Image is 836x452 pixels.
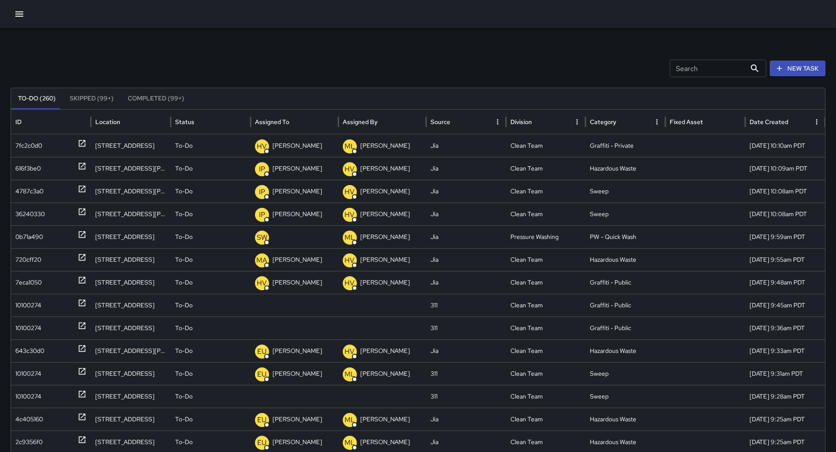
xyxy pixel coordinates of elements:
[745,248,825,271] div: 10/7/2025, 9:55am PDT
[11,88,63,109] button: To-Do (260)
[91,248,171,271] div: 454 Natoma Street
[344,255,355,266] p: HV
[175,157,193,180] p: To-Do
[426,362,506,385] div: 311
[506,362,586,385] div: Clean Team
[344,278,355,288] p: HV
[585,203,665,225] div: Sweep
[273,157,322,180] p: [PERSON_NAME]
[745,203,825,225] div: 10/7/2025, 10:08am PDT
[745,271,825,294] div: 10/7/2025, 9:48am PDT
[745,339,825,362] div: 10/7/2025, 9:33am PDT
[360,226,410,248] p: [PERSON_NAME]
[15,340,44,362] div: 643c30d0
[590,118,616,126] div: Category
[571,116,583,128] button: Division column menu
[585,408,665,431] div: Hazardous Waste
[273,271,322,294] p: [PERSON_NAME]
[745,362,825,385] div: 10/7/2025, 9:31am PDT
[360,340,410,362] p: [PERSON_NAME]
[506,385,586,408] div: Clean Team
[585,180,665,203] div: Sweep
[506,180,586,203] div: Clean Team
[506,317,586,339] div: Clean Team
[651,116,663,128] button: Category column menu
[492,116,504,128] button: Source column menu
[343,118,377,126] div: Assigned By
[585,225,665,248] div: PW - Quick Wash
[273,203,322,225] p: [PERSON_NAME]
[175,249,193,271] p: To-Do
[15,180,43,203] div: 4787c3a0
[360,180,410,203] p: [PERSON_NAME]
[175,363,193,385] p: To-Do
[273,180,322,203] p: [PERSON_NAME]
[426,248,506,271] div: Jia
[175,271,193,294] p: To-Do
[745,134,825,157] div: 10/7/2025, 10:10am PDT
[426,317,506,339] div: 311
[344,141,355,152] p: ML
[91,157,171,180] div: 940 Howard Street
[360,203,410,225] p: [PERSON_NAME]
[344,346,355,357] p: HV
[344,164,355,174] p: HV
[585,134,665,157] div: Graffiti - Private
[344,415,355,425] p: ML
[15,385,41,408] div: 10100274
[259,187,265,197] p: IP
[360,271,410,294] p: [PERSON_NAME]
[15,135,42,157] div: 7fc2c0d0
[426,271,506,294] div: Jia
[273,340,322,362] p: [PERSON_NAME]
[273,249,322,271] p: [PERSON_NAME]
[256,255,267,266] p: MA
[510,118,532,126] div: Division
[15,157,41,180] div: 616f3be0
[426,339,506,362] div: Jia
[175,203,193,225] p: To-Do
[344,438,355,448] p: ML
[585,317,665,339] div: Graffiti - Public
[360,135,410,157] p: [PERSON_NAME]
[585,362,665,385] div: Sweep
[91,180,171,203] div: 934 Howard Street
[745,157,825,180] div: 10/7/2025, 10:09am PDT
[426,225,506,248] div: Jia
[585,339,665,362] div: Hazardous Waste
[431,118,450,126] div: Source
[175,317,193,339] p: To-Do
[175,135,193,157] p: To-Do
[745,408,825,431] div: 10/7/2025, 9:25am PDT
[91,362,171,385] div: 991 Market Street
[15,249,41,271] div: 720cff20
[175,226,193,248] p: To-Do
[585,248,665,271] div: Hazardous Waste
[506,339,586,362] div: Clean Team
[91,385,171,408] div: 1003 Market Street
[745,294,825,317] div: 10/7/2025, 9:45am PDT
[257,346,266,357] p: EU
[15,294,41,317] div: 10100274
[745,225,825,248] div: 10/7/2025, 9:59am PDT
[506,271,586,294] div: Clean Team
[506,225,586,248] div: Pressure Washing
[745,180,825,203] div: 10/7/2025, 10:08am PDT
[257,278,267,288] p: HV
[585,157,665,180] div: Hazardous Waste
[360,408,410,431] p: [PERSON_NAME]
[95,118,120,126] div: Location
[91,339,171,362] div: 422 Stevenson Street
[175,408,193,431] p: To-Do
[91,294,171,317] div: 75 6th Street
[259,164,265,174] p: IP
[360,157,410,180] p: [PERSON_NAME]
[750,118,788,126] div: Date Created
[506,157,586,180] div: Clean Team
[811,116,823,128] button: Date Created column menu
[426,203,506,225] div: Jia
[257,415,266,425] p: EU
[175,118,194,126] div: Status
[506,408,586,431] div: Clean Team
[15,203,45,225] div: 36240330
